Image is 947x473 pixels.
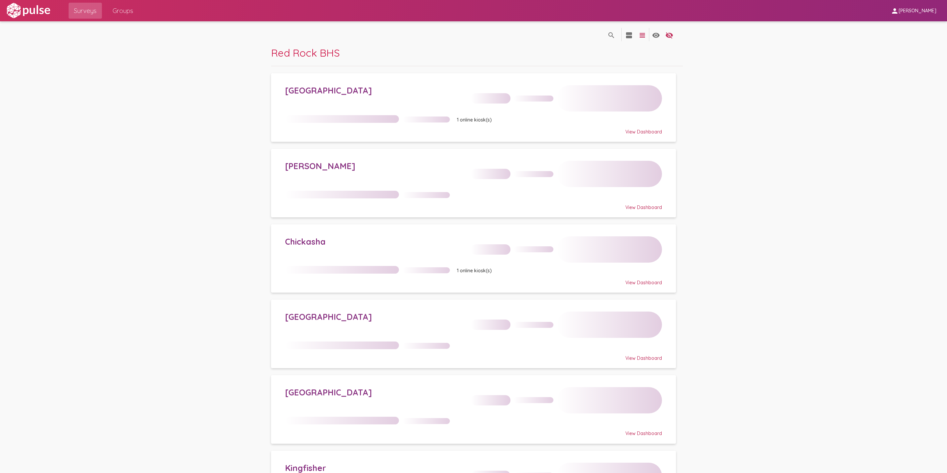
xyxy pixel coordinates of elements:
[285,387,464,397] div: [GEOGRAPHIC_DATA]
[5,2,51,19] img: white-logo.svg
[271,73,676,142] a: [GEOGRAPHIC_DATA]1 online kiosk(s)View Dashboard
[285,123,662,135] div: View Dashboard
[285,85,464,96] div: [GEOGRAPHIC_DATA]
[271,149,676,217] a: [PERSON_NAME]View Dashboard
[891,7,899,15] mat-icon: person
[622,28,636,41] button: language
[285,161,464,171] div: [PERSON_NAME]
[457,268,492,274] span: 1 online kiosk(s)
[271,46,340,59] span: Red Rock BHS
[74,5,97,17] span: Surveys
[285,463,464,473] div: Kingfisher
[285,198,662,210] div: View Dashboard
[665,31,673,39] mat-icon: language
[638,31,646,39] mat-icon: language
[885,4,942,17] button: [PERSON_NAME]
[663,28,676,41] button: language
[605,28,618,41] button: language
[271,375,676,444] a: [GEOGRAPHIC_DATA]View Dashboard
[285,349,662,361] div: View Dashboard
[69,3,102,19] a: Surveys
[285,236,464,247] div: Chickasha
[285,274,662,286] div: View Dashboard
[636,28,649,41] button: language
[271,300,676,368] a: [GEOGRAPHIC_DATA]View Dashboard
[607,31,615,39] mat-icon: language
[457,117,492,123] span: 1 online kiosk(s)
[107,3,139,19] a: Groups
[271,224,676,293] a: Chickasha1 online kiosk(s)View Dashboard
[899,8,936,14] span: [PERSON_NAME]
[649,28,663,41] button: language
[285,312,464,322] div: [GEOGRAPHIC_DATA]
[652,31,660,39] mat-icon: language
[113,5,133,17] span: Groups
[625,31,633,39] mat-icon: language
[285,424,662,436] div: View Dashboard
